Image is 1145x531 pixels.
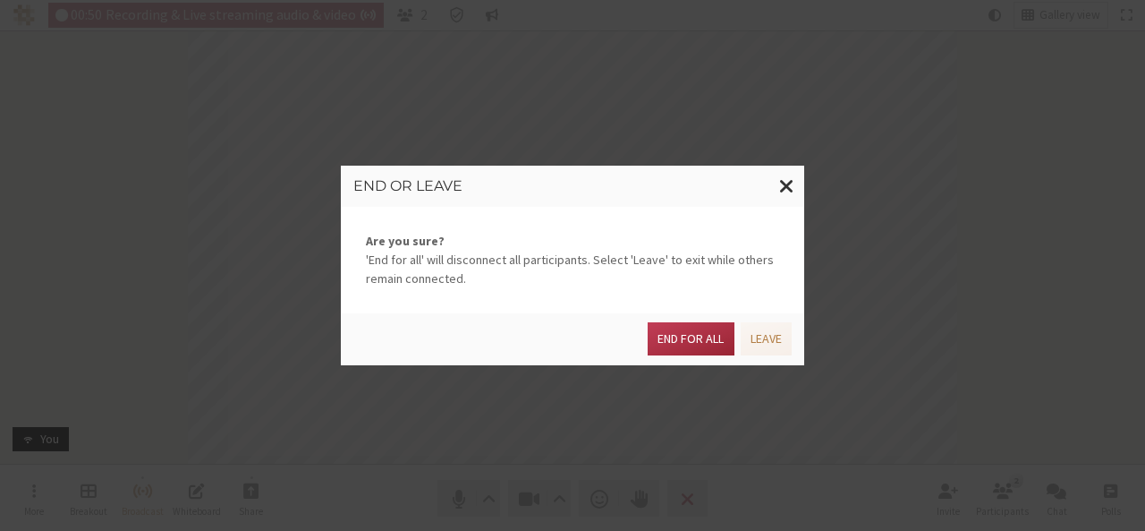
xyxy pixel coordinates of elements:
button: Close modal [769,166,804,207]
button: Leave [741,322,792,355]
div: 'End for all' will disconnect all participants. Select 'Leave' to exit while others remain connec... [341,207,804,313]
h3: End or leave [353,178,792,194]
strong: Are you sure? [366,232,779,251]
button: End for all [648,322,734,355]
